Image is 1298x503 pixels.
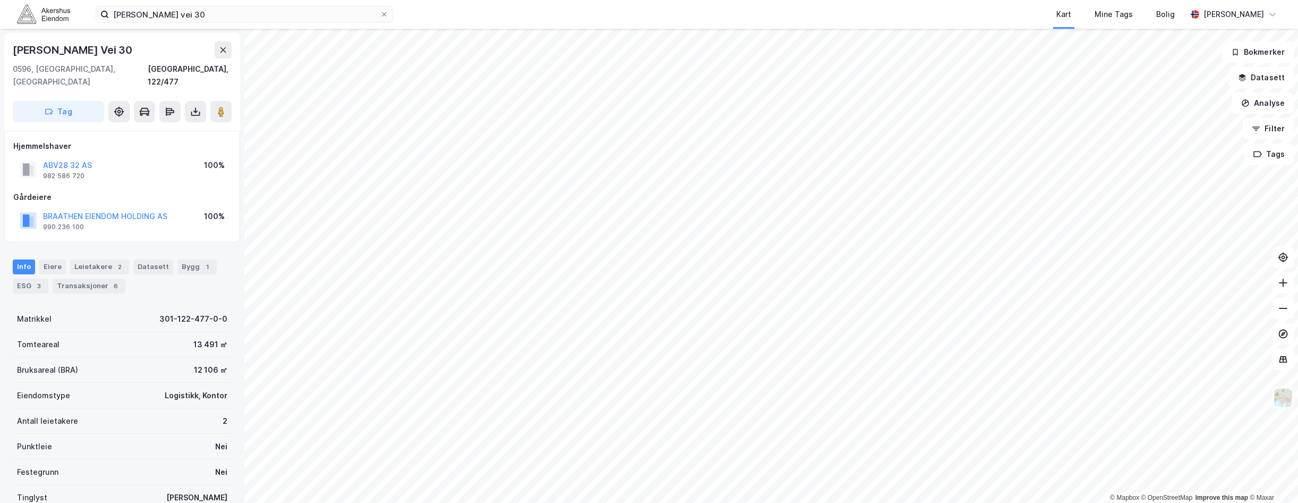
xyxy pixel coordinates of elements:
div: Gårdeiere [13,191,231,204]
iframe: Chat Widget [1245,452,1298,503]
button: Tags [1244,144,1294,165]
div: Datasett [133,259,173,274]
div: [GEOGRAPHIC_DATA], 122/477 [148,63,232,88]
div: Transaksjoner [53,279,125,294]
div: Bruksareal (BRA) [17,364,78,376]
div: Kontrollprogram for chat [1245,452,1298,503]
button: Filter [1243,118,1294,139]
div: 100% [204,210,225,223]
button: Tag [13,101,104,122]
div: 2 [114,262,125,272]
div: [PERSON_NAME] Vei 30 [13,41,134,58]
div: 0596, [GEOGRAPHIC_DATA], [GEOGRAPHIC_DATA] [13,63,148,88]
div: 3 [33,281,44,291]
a: Improve this map [1195,494,1248,501]
div: Festegrunn [17,466,58,479]
div: Bolig [1156,8,1175,21]
div: Matrikkel [17,313,52,325]
div: Hjemmelshaver [13,140,231,153]
div: Antall leietakere [17,415,78,427]
div: Leietakere [70,259,129,274]
div: 982 586 720 [43,172,84,180]
div: Bygg [177,259,217,274]
img: Z [1273,388,1293,408]
div: 2 [223,415,227,427]
div: Eiendomstype [17,389,70,402]
div: Mine Tags [1095,8,1133,21]
div: 301-122-477-0-0 [159,313,227,325]
div: 990 236 100 [43,223,84,231]
a: Mapbox [1110,494,1139,501]
div: 12 106 ㎡ [194,364,227,376]
div: Nei [215,466,227,479]
div: 1 [202,262,213,272]
button: Bokmerker [1222,41,1294,63]
div: Kart [1056,8,1071,21]
div: 100% [204,159,225,172]
a: OpenStreetMap [1141,494,1193,501]
img: akershus-eiendom-logo.9091f326c980b4bce74ccdd9f866810c.svg [17,5,70,23]
div: Logistikk, Kontor [165,389,227,402]
input: Søk på adresse, matrikkel, gårdeiere, leietakere eller personer [109,6,380,22]
div: [PERSON_NAME] [1203,8,1264,21]
div: Nei [215,440,227,453]
button: Analyse [1232,93,1294,114]
div: 6 [111,281,121,291]
div: Punktleie [17,440,52,453]
div: ESG [13,279,48,294]
button: Datasett [1229,67,1294,88]
div: Tomteareal [17,338,60,351]
div: Info [13,259,35,274]
div: Eiere [39,259,66,274]
div: 13 491 ㎡ [193,338,227,351]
